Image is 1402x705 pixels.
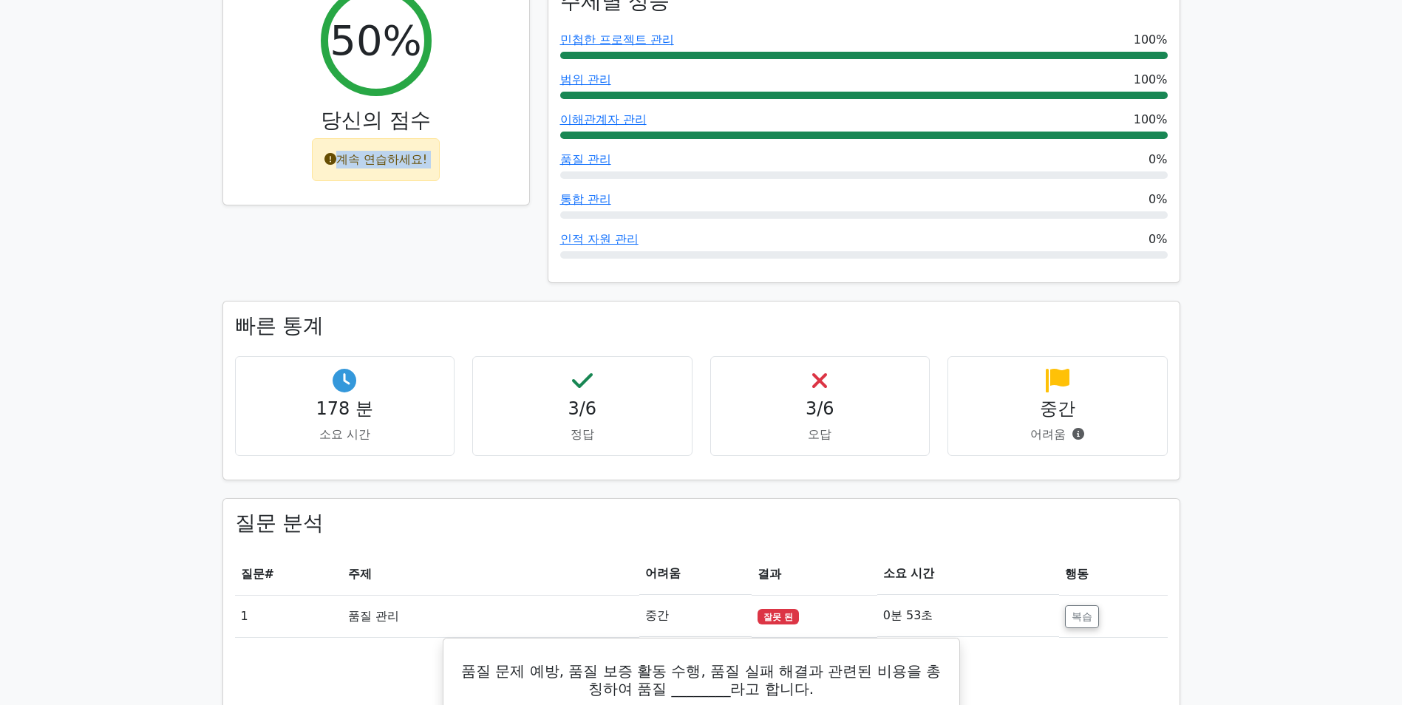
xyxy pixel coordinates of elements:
a: 민첩한 프로젝트 관리 [560,33,674,47]
td: 중간 [639,595,751,637]
td: 0분 53초 [877,595,1059,637]
td: 1 [235,595,342,637]
a: 품질 관리 [560,152,611,166]
span: 100% [1134,31,1168,49]
a: 범위 관리 [560,72,611,86]
h4: 중간 [960,398,1155,420]
font: 계속 연습하세요! [336,152,428,166]
h4: 178 분 [248,398,443,420]
h4: 3/6 [723,398,918,420]
th: 결과 [752,553,877,595]
h3: 질문 분석 [235,511,1168,536]
span: 0% [1149,191,1167,208]
span: 잘못 된 [758,609,799,624]
h2: 50% [330,16,421,65]
h4: 3/6 [485,398,680,420]
a: 통합 관리 [560,192,611,206]
p: 정답 [485,426,680,443]
h3: 당신의 점수 [235,108,517,133]
th: 행동 [1059,553,1168,595]
span: 0% [1149,231,1167,248]
font: 어려움 [1030,427,1066,441]
button: 복습 [1065,605,1099,628]
th: 소요 시간 [877,553,1059,595]
span: 질문 [241,567,265,581]
span: 100% [1134,111,1168,129]
span: 0% [1149,151,1167,168]
a: 이해관계자 관리 [560,112,647,126]
th: 주제 [342,553,640,595]
th: 어려움 [639,553,751,595]
h5: 품질 문제 예방, 품질 보증 활동 수행, 품질 실패 해결과 관련된 비용을 총칭하여 품질 ________라고 합니다. [461,662,942,698]
h3: 빠른 통계 [235,313,1168,338]
p: 오답 [723,426,918,443]
th: # [235,553,342,595]
span: 100% [1134,71,1168,89]
p: 소요 시간 [248,426,443,443]
td: 품질 관리 [342,595,640,637]
a: 인적 자원 관리 [560,232,639,246]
